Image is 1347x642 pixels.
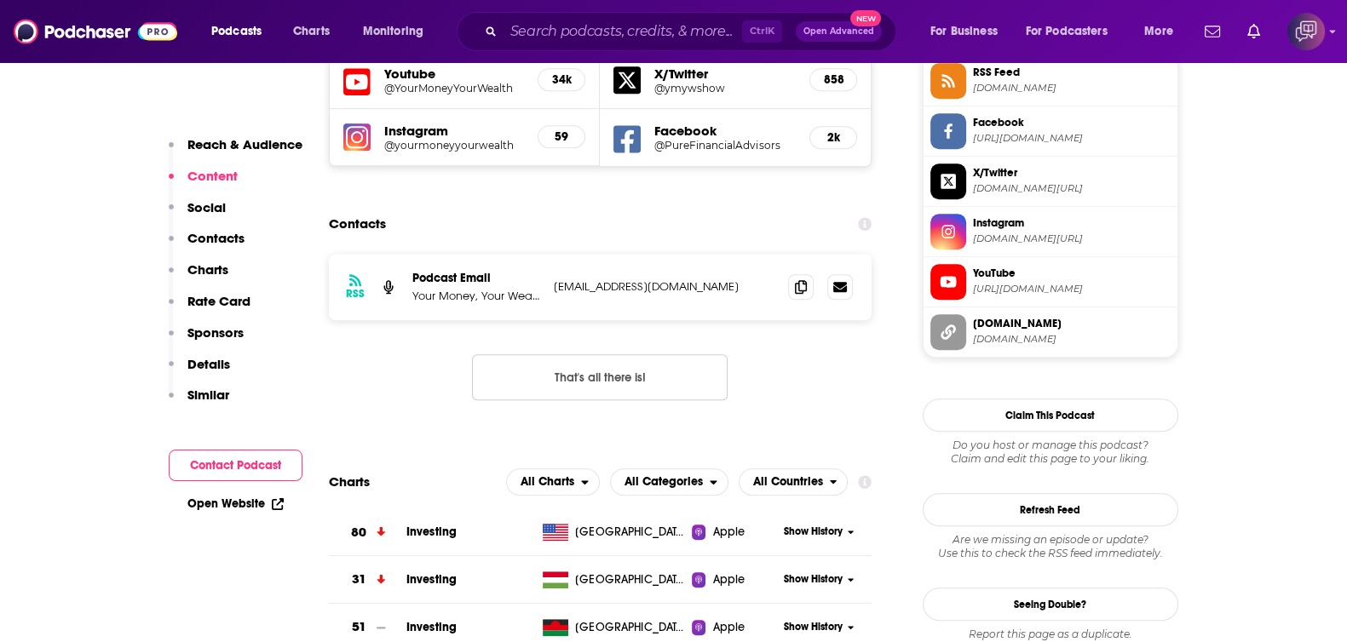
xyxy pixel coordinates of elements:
a: YouTube[URL][DOMAIN_NAME] [930,264,1171,300]
p: Details [187,356,230,372]
span: Open Advanced [803,27,874,36]
a: @ymywshow [654,82,796,95]
a: @YourMoneyYourWealth [384,82,525,95]
button: Refresh Feed [923,493,1178,526]
button: Nothing here. [472,354,728,400]
p: Rate Card [187,293,250,309]
a: Show notifications dropdown [1241,17,1267,46]
button: Rate Card [169,293,250,324]
h5: 59 [552,129,571,144]
button: Sponsors [169,324,244,356]
img: Podchaser - Follow, Share and Rate Podcasts [14,15,177,48]
button: open menu [1132,18,1194,45]
button: Show History [778,572,860,587]
button: open menu [610,468,728,496]
a: [DOMAIN_NAME][DOMAIN_NAME] [930,314,1171,350]
span: Malawi [575,619,686,636]
button: Details [169,356,230,387]
a: Facebook[URL][DOMAIN_NAME] [930,113,1171,149]
span: All Categories [625,476,703,488]
p: Podcast Email [412,271,540,285]
span: For Business [930,20,998,43]
a: @yourmoneyyourwealth [384,139,525,152]
button: Content [169,168,238,199]
span: Apple [712,619,745,636]
span: Ctrl K [742,20,782,43]
span: New [850,10,881,26]
h2: Platforms [506,468,600,496]
span: United States [575,524,686,541]
p: Sponsors [187,324,244,341]
button: Similar [169,387,229,418]
span: instagram.com/yourmoneyyourwealth [973,232,1171,245]
a: Investing [406,524,457,539]
a: Apple [692,619,778,636]
button: Reach & Audience [169,136,302,168]
h5: Youtube [384,66,525,82]
a: [GEOGRAPHIC_DATA] [536,524,692,541]
h3: 80 [351,523,366,542]
div: Report this page as a duplicate. [923,628,1178,641]
a: Instagram[DOMAIN_NAME][URL] [930,214,1171,249]
h5: 34k [552,72,571,87]
h3: RSS [346,287,365,301]
span: Hungary [575,571,686,588]
button: Open AdvancedNew [796,21,882,42]
span: Show History [784,572,843,587]
button: Show History [778,620,860,634]
h3: 31 [352,570,366,589]
span: X/Twitter [973,165,1171,181]
span: Facebook [973,115,1171,130]
h2: Contacts [329,208,386,240]
span: All Charts [521,476,574,488]
h2: Charts [329,473,370,490]
button: Charts [169,261,228,293]
a: Investing [406,572,457,587]
p: Contacts [187,230,245,246]
a: Investing [406,620,457,634]
button: open menu [351,18,446,45]
p: Similar [187,387,229,403]
h5: 858 [824,72,843,87]
h5: @PureFinancialAdvisors [654,139,796,152]
span: https://www.facebook.com/PureFinancialAdvisors [973,132,1171,145]
h5: Facebook [654,123,796,139]
span: Instagram [973,215,1171,231]
p: Content [187,168,238,184]
h5: 2k [824,130,843,145]
button: Claim This Podcast [923,398,1178,432]
input: Search podcasts, credits, & more... [504,18,742,45]
span: [DOMAIN_NAME] [973,316,1171,331]
span: twitter.com/ymywshow [973,182,1171,195]
h5: Instagram [384,123,525,139]
a: Apple [692,524,778,541]
a: 80 [329,509,406,556]
span: YourMoneyYourWealth.com [973,333,1171,346]
span: https://www.youtube.com/@YourMoneyYourWealth [973,283,1171,295]
button: open menu [1015,18,1132,45]
button: open menu [199,18,284,45]
span: Logged in as corioliscompany [1287,13,1325,50]
span: Show History [784,620,843,634]
span: Monitoring [363,20,423,43]
p: Social [187,199,226,215]
button: Contacts [169,230,245,261]
a: 31 [329,556,406,603]
h5: X/Twitter [654,66,796,82]
a: Show notifications dropdown [1198,17,1227,46]
p: Reach & Audience [187,136,302,152]
span: Podcasts [211,20,262,43]
button: open menu [918,18,1019,45]
button: Social [169,199,226,231]
a: Charts [282,18,340,45]
button: Contact Podcast [169,450,302,481]
button: open menu [506,468,600,496]
button: Show profile menu [1287,13,1325,50]
button: open menu [739,468,849,496]
h2: Categories [610,468,728,496]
